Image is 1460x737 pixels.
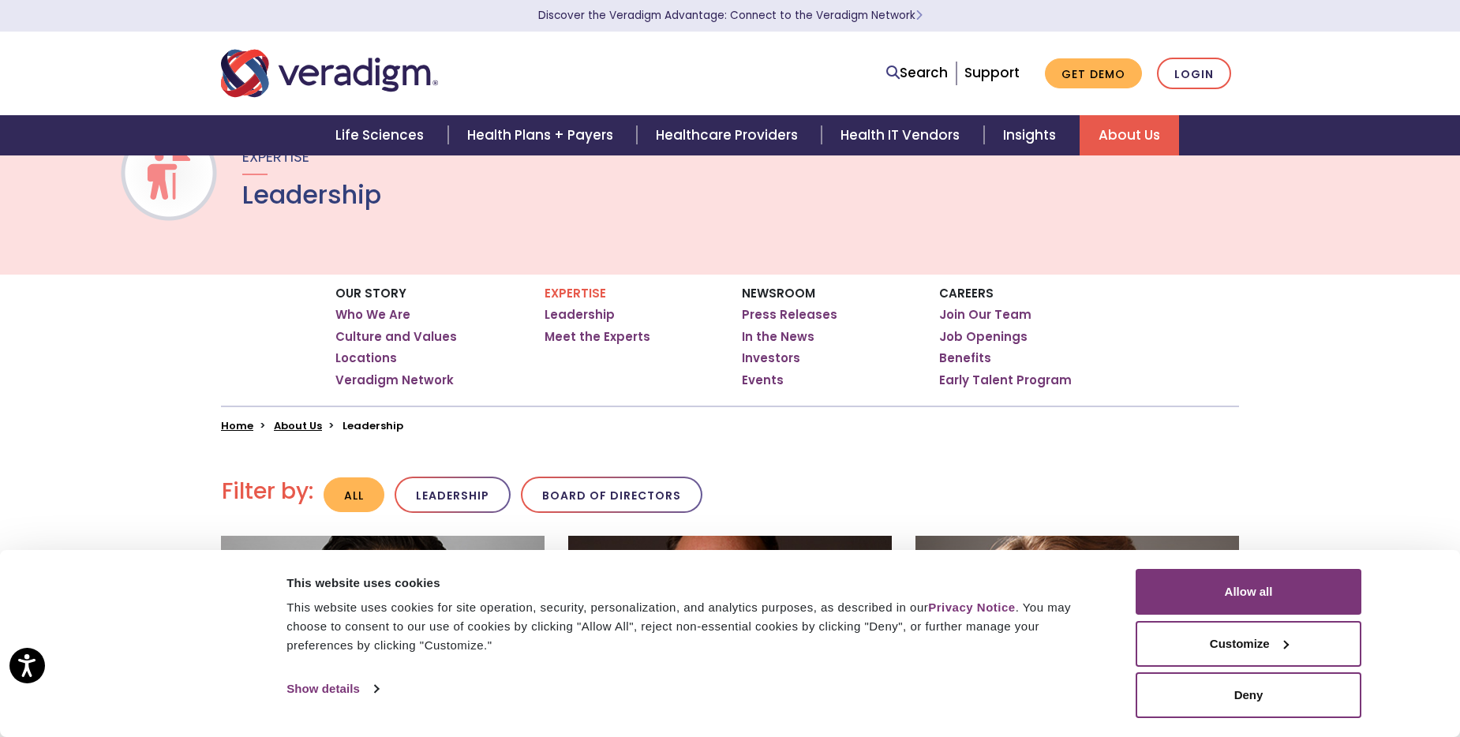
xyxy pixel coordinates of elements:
[637,115,822,155] a: Healthcare Providers
[939,329,1028,345] a: Job Openings
[1045,58,1142,89] a: Get Demo
[448,115,637,155] a: Health Plans + Payers
[939,307,1031,323] a: Join Our Team
[274,418,322,433] a: About Us
[242,180,381,210] h1: Leadership
[822,115,983,155] a: Health IT Vendors
[742,329,814,345] a: In the News
[964,63,1020,82] a: Support
[545,329,650,345] a: Meet the Experts
[1136,672,1361,718] button: Deny
[286,598,1100,655] div: This website uses cookies for site operation, security, personalization, and analytics purposes, ...
[286,574,1100,593] div: This website uses cookies
[984,115,1080,155] a: Insights
[1157,623,1441,718] iframe: Drift Chat Widget
[1080,115,1179,155] a: About Us
[742,307,837,323] a: Press Releases
[335,329,457,345] a: Culture and Values
[395,477,511,514] button: Leadership
[324,477,384,513] button: All
[335,350,397,366] a: Locations
[286,677,378,701] a: Show details
[316,115,447,155] a: Life Sciences
[335,372,454,388] a: Veradigm Network
[545,307,615,323] a: Leadership
[742,372,784,388] a: Events
[1136,569,1361,615] button: Allow all
[939,372,1072,388] a: Early Talent Program
[335,307,410,323] a: Who We Are
[939,350,991,366] a: Benefits
[742,350,800,366] a: Investors
[538,8,923,23] a: Discover the Veradigm Advantage: Connect to the Veradigm NetworkLearn More
[1136,621,1361,667] button: Customize
[221,418,253,433] a: Home
[222,478,313,505] h2: Filter by:
[221,47,438,99] img: Veradigm logo
[886,62,948,84] a: Search
[521,477,702,514] button: Board of Directors
[928,600,1015,614] a: Privacy Notice
[1157,58,1231,90] a: Login
[242,147,309,166] span: Expertise
[915,8,923,23] span: Learn More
